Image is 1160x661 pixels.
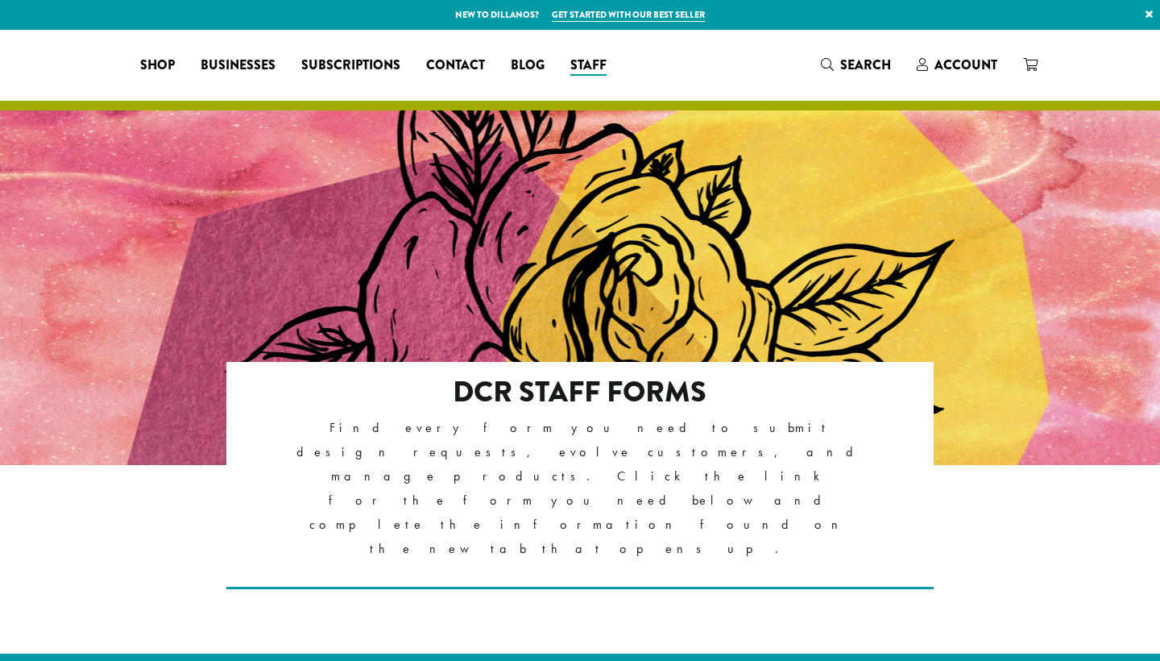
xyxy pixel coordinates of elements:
h2: DCR Staff Forms [296,375,864,409]
span: Contact [426,56,485,76]
span: Blog [511,56,545,76]
a: Staff [557,52,619,78]
span: Subscriptions [301,56,400,76]
span: Staff [570,56,607,76]
a: Get started with our best seller [552,8,705,22]
a: Search [808,52,904,78]
span: Businesses [201,56,275,76]
span: Search [840,56,891,74]
span: Shop [140,56,175,76]
span: Account [934,56,997,74]
p: Find every form you need to submit design requests, evolve customers, and manage products. Click ... [296,416,864,561]
a: Shop [127,52,188,78]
